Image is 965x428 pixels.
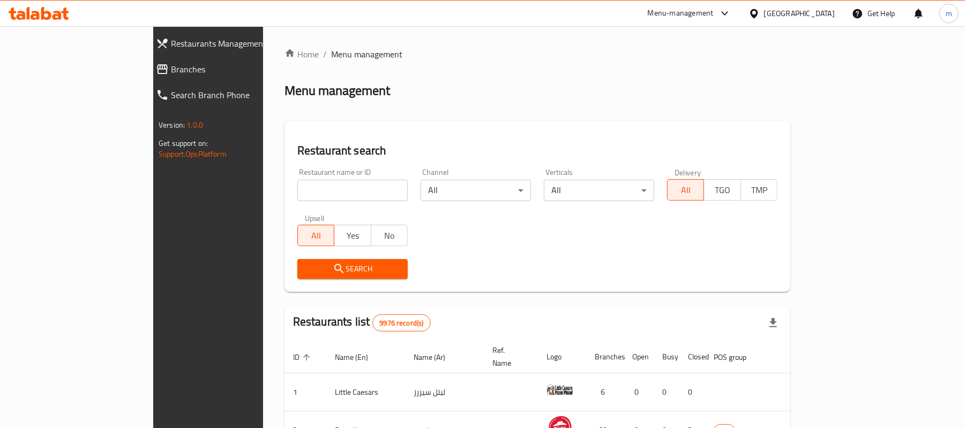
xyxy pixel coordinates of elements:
[654,341,679,373] th: Busy
[667,179,704,201] button: All
[544,180,654,201] div: All
[147,56,315,82] a: Branches
[302,228,330,243] span: All
[675,168,701,176] label: Delivery
[624,341,654,373] th: Open
[147,31,315,56] a: Restaurants Management
[586,373,624,411] td: 6
[306,262,399,276] span: Search
[331,48,402,61] span: Menu management
[297,259,408,279] button: Search
[297,225,334,246] button: All
[405,373,484,411] td: ليتل سيزرز
[285,48,790,61] nav: breadcrumb
[376,228,403,243] span: No
[335,351,382,364] span: Name (En)
[159,118,185,132] span: Version:
[171,88,306,101] span: Search Branch Phone
[760,310,786,336] div: Export file
[339,228,366,243] span: Yes
[285,82,390,99] h2: Menu management
[159,136,208,150] span: Get support on:
[323,48,327,61] li: /
[414,351,459,364] span: Name (Ar)
[538,341,586,373] th: Logo
[293,314,431,331] h2: Restaurants list
[704,179,740,201] button: TGO
[372,314,430,331] div: Total records count
[547,377,573,403] img: Little Caesars
[679,373,705,411] td: 0
[326,373,405,411] td: Little Caesars
[171,37,306,50] span: Restaurants Management
[946,8,952,19] span: m
[297,180,408,201] input: Search for restaurant name or ID..
[764,8,835,19] div: [GEOGRAPHIC_DATA]
[745,182,773,198] span: TMP
[421,180,531,201] div: All
[147,82,315,108] a: Search Branch Phone
[648,7,714,20] div: Menu-management
[305,214,325,222] label: Upsell
[654,373,679,411] td: 0
[672,182,700,198] span: All
[714,351,760,364] span: POS group
[159,147,227,161] a: Support.OpsPlatform
[297,143,777,159] h2: Restaurant search
[373,318,430,328] span: 9976 record(s)
[293,351,313,364] span: ID
[586,341,624,373] th: Branches
[708,182,736,198] span: TGO
[186,118,203,132] span: 1.0.0
[171,63,306,76] span: Branches
[624,373,654,411] td: 0
[334,225,371,246] button: Yes
[492,344,525,370] span: Ref. Name
[740,179,777,201] button: TMP
[371,225,408,246] button: No
[679,341,705,373] th: Closed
